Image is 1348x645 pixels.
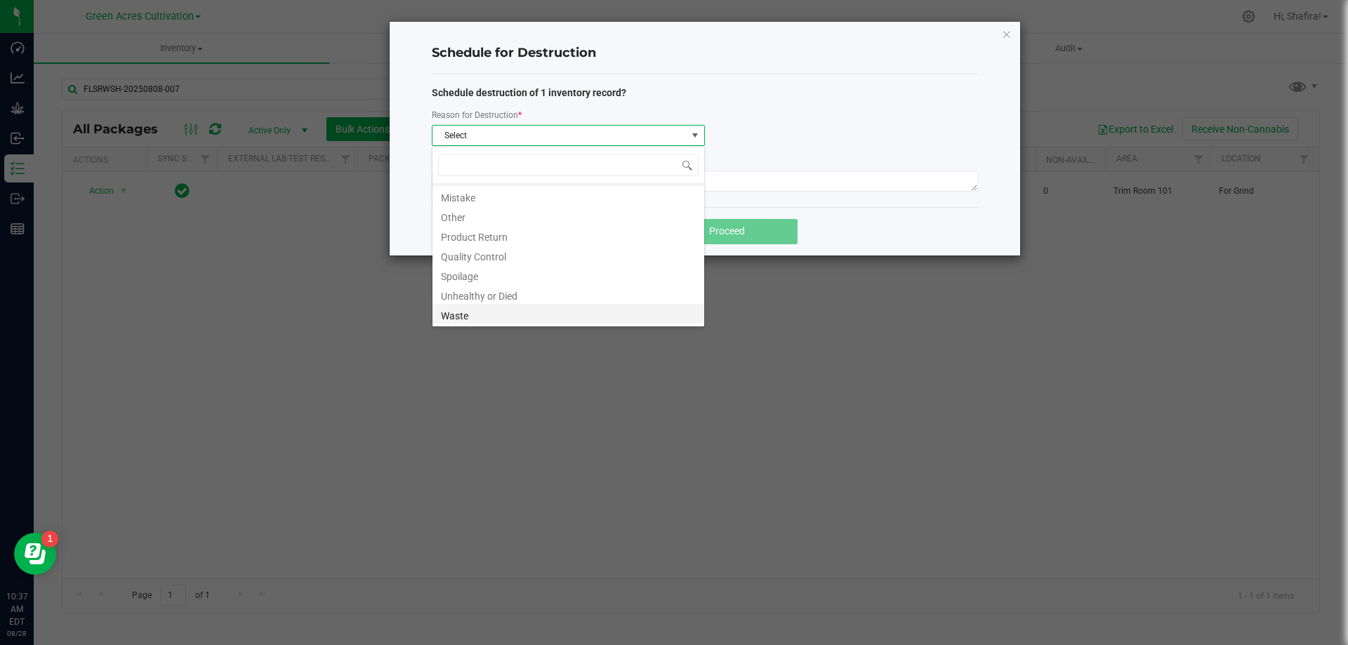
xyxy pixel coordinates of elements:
[709,225,745,237] span: Proceed
[432,87,626,98] strong: Schedule destruction of 1 inventory record?
[14,533,56,575] iframe: Resource center
[657,219,798,244] button: Proceed
[432,44,978,62] h4: Schedule for Destruction
[432,109,522,121] label: Reason for Destruction
[41,531,58,547] iframe: Resource center unread badge
[432,126,687,145] span: Select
